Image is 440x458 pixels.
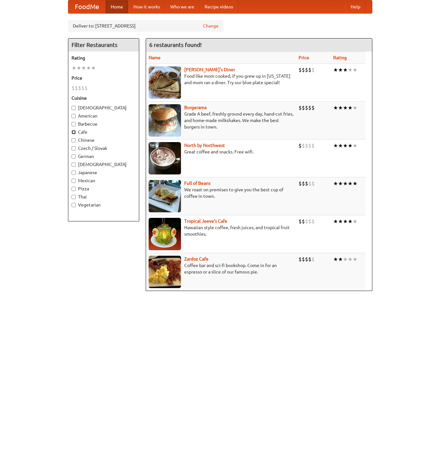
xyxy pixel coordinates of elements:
[353,66,357,73] li: ★
[343,180,348,187] li: ★
[308,218,311,225] li: $
[305,142,308,149] li: $
[302,180,305,187] li: $
[72,194,136,200] label: Thai
[338,218,343,225] li: ★
[72,75,136,81] h5: Price
[305,104,308,111] li: $
[149,180,181,212] img: beans.jpg
[149,42,202,48] ng-pluralize: 6 restaurants found!
[72,55,136,61] h5: Rating
[72,154,76,159] input: German
[348,104,353,111] li: ★
[72,138,76,142] input: Chinese
[333,55,347,60] a: Rating
[75,84,78,92] li: $
[353,256,357,263] li: ★
[299,66,302,73] li: $
[72,185,136,192] label: Pizza
[184,143,225,148] a: North by Northwest
[343,218,348,225] li: ★
[149,142,181,174] img: north.jpg
[184,218,227,224] a: Tropical Jeeve's Cafe
[72,84,75,92] li: $
[72,162,76,167] input: [DEMOGRAPHIC_DATA]
[199,0,238,13] a: Recipe videos
[72,171,76,175] input: Japanese
[72,177,136,184] label: Mexican
[72,121,136,127] label: Barbecue
[353,218,357,225] li: ★
[311,256,315,263] li: $
[149,186,293,199] p: We roast on premises to give you the best cup of coffee in town.
[343,104,348,111] li: ★
[68,39,139,51] h4: Filter Restaurants
[348,256,353,263] li: ★
[338,180,343,187] li: ★
[311,142,315,149] li: $
[338,66,343,73] li: ★
[184,256,209,262] a: Zardoz Cafe
[72,113,136,119] label: American
[165,0,199,13] a: Who we are
[149,218,181,250] img: jeeves.jpg
[299,142,302,149] li: $
[72,105,136,111] label: [DEMOGRAPHIC_DATA]
[91,64,96,72] li: ★
[333,104,338,111] li: ★
[308,256,311,263] li: $
[353,142,357,149] li: ★
[72,95,136,101] h5: Cuisine
[302,142,305,149] li: $
[184,67,235,72] b: [PERSON_NAME]'s Diner
[86,64,91,72] li: ★
[72,114,76,118] input: American
[302,218,305,225] li: $
[348,66,353,73] li: ★
[149,55,161,60] a: Name
[81,84,85,92] li: $
[184,181,210,186] a: Full of Beans
[302,66,305,73] li: $
[308,66,311,73] li: $
[333,142,338,149] li: ★
[343,256,348,263] li: ★
[72,195,76,199] input: Thai
[78,84,81,92] li: $
[348,180,353,187] li: ★
[106,0,128,13] a: Home
[68,0,106,13] a: FoodMe
[72,130,76,134] input: Cafe
[149,111,293,130] p: Grade A beef, freshly ground every day, hand-cut fries, and home-made milkshakes. We make the bes...
[311,180,315,187] li: $
[149,256,181,288] img: zardoz.jpg
[353,104,357,111] li: ★
[308,142,311,149] li: $
[72,145,136,151] label: Czech / Slovak
[302,104,305,111] li: $
[299,180,302,187] li: $
[149,104,181,137] img: burgerama.jpg
[311,66,315,73] li: $
[338,142,343,149] li: ★
[311,218,315,225] li: $
[333,180,338,187] li: ★
[184,105,207,110] a: Burgerama
[128,0,165,13] a: How it works
[299,218,302,225] li: $
[68,20,223,32] div: Deliver to: [STREET_ADDRESS]
[343,142,348,149] li: ★
[343,66,348,73] li: ★
[72,169,136,176] label: Japanese
[333,218,338,225] li: ★
[203,23,219,29] a: Change
[333,66,338,73] li: ★
[308,180,311,187] li: $
[348,218,353,225] li: ★
[348,142,353,149] li: ★
[299,256,302,263] li: $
